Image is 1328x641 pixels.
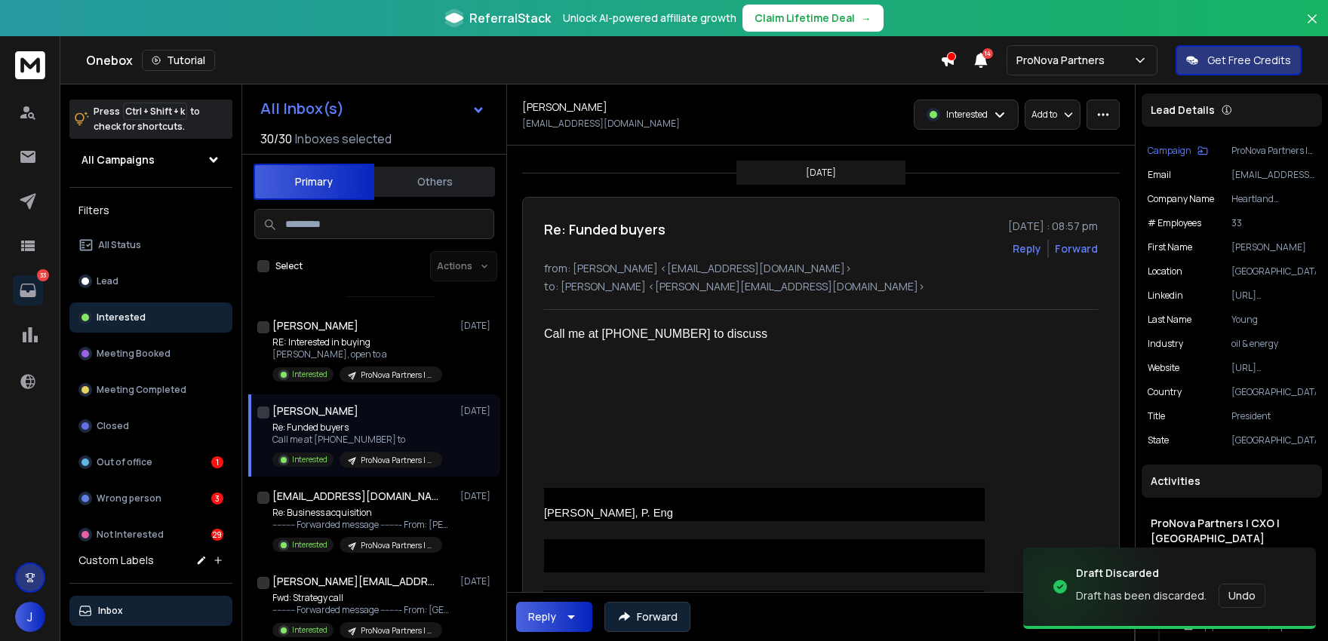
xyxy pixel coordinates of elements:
[69,596,232,626] button: Inbox
[982,48,993,59] span: 14
[1055,241,1098,256] div: Forward
[1151,103,1215,118] p: Lead Details
[1148,265,1182,278] p: location
[97,529,164,541] p: Not Interested
[1148,314,1191,326] p: Last Name
[544,219,666,240] h1: Re: Funded buyers
[1151,516,1313,546] h1: ProNova Partners | CXO | [GEOGRAPHIC_DATA]
[272,604,453,616] p: ---------- Forwarded message --------- From: [GEOGRAPHIC_DATA]
[1013,241,1041,256] button: Reply
[374,165,495,198] button: Others
[1023,542,1174,632] img: image
[1148,434,1169,446] p: State
[69,411,232,441] button: Closed
[522,118,680,130] p: [EMAIL_ADDRESS][DOMAIN_NAME]
[97,456,152,468] p: Out of office
[1142,465,1322,498] div: Activities
[742,5,884,32] button: Claim Lifetime Deal→
[544,279,1098,294] p: to: [PERSON_NAME] <[PERSON_NAME][EMAIL_ADDRESS][DOMAIN_NAME]>
[806,167,836,179] p: [DATE]
[272,336,442,348] p: RE: Interested in buying
[78,553,154,568] h3: Custom Labels
[211,456,223,468] div: 1
[272,434,442,446] p: Call me at [PHONE_NUMBER] to
[272,403,358,419] h1: [PERSON_NAME]
[15,602,45,632] button: J
[1231,386,1316,398] p: [GEOGRAPHIC_DATA]
[69,230,232,260] button: All Status
[248,94,497,124] button: All Inbox(s)
[544,325,985,343] div: Call me at [PHONE_NUMBER] to discuss
[1148,410,1165,422] p: title
[97,275,118,287] p: Lead
[295,130,392,148] h3: Inboxes selected
[37,269,49,281] p: 33
[522,100,607,115] h1: [PERSON_NAME]
[1207,53,1291,68] p: Get Free Credits
[1148,241,1192,253] p: First Name
[272,519,453,531] p: ---------- Forwarded message --------- From: [PERSON_NAME]
[272,318,358,333] h1: [PERSON_NAME]
[142,50,215,71] button: Tutorial
[97,420,129,432] p: Closed
[1219,584,1265,608] button: Undo
[211,492,223,505] div: 3
[1231,145,1316,157] p: ProNova Partners | CXO | [GEOGRAPHIC_DATA]
[1016,53,1111,68] p: ProNova Partners
[1302,9,1322,45] button: Close banner
[1148,362,1179,374] p: website
[1148,145,1208,157] button: Campaign
[544,507,673,519] span: [PERSON_NAME], P. Eng
[861,11,871,26] span: →
[69,375,232,405] button: Meeting Completed
[86,50,940,71] div: Onebox
[1231,434,1316,446] p: [GEOGRAPHIC_DATA]
[361,455,433,466] p: ProNova Partners | CXO | [GEOGRAPHIC_DATA]
[292,369,327,380] p: Interested
[516,602,592,632] button: Reply
[1076,566,1265,581] div: Draft Discarded
[1148,338,1183,350] p: industry
[1148,169,1171,181] p: Email
[69,200,232,221] h3: Filters
[272,489,438,504] h1: [EMAIL_ADDRESS][DOMAIN_NAME]
[1231,410,1316,422] p: President
[1231,217,1316,229] p: 33
[69,145,232,175] button: All Campaigns
[260,130,292,148] span: 30 / 30
[946,109,988,121] p: Interested
[260,101,344,116] h1: All Inbox(s)
[1231,169,1316,181] p: [EMAIL_ADDRESS][DOMAIN_NAME]
[1231,193,1316,205] p: Heartland Engineering
[69,266,232,296] button: Lead
[361,540,433,551] p: ProNova Partners | CXO | [GEOGRAPHIC_DATA]
[292,624,327,636] p: Interested
[69,483,232,514] button: Wrong person3
[361,625,433,636] p: ProNova Partners | CXO | [GEOGRAPHIC_DATA]
[69,447,232,477] button: Out of office1
[544,261,1098,276] p: from: [PERSON_NAME] <[EMAIL_ADDRESS][DOMAIN_NAME]>
[1148,217,1201,229] p: # Employees
[275,260,303,272] label: Select
[1031,109,1057,121] p: Add to
[272,422,442,434] p: Re: Funded buyers
[604,602,690,632] button: Forward
[1231,362,1316,374] p: [URL][DOMAIN_NAME]
[123,103,187,120] span: Ctrl + Shift + k
[1008,219,1098,234] p: [DATE] : 08:57 pm
[1231,241,1316,253] p: [PERSON_NAME]
[1231,265,1316,278] p: [GEOGRAPHIC_DATA]
[1148,193,1214,205] p: Company Name
[1231,290,1316,302] p: [URL][DOMAIN_NAME][PERSON_NAME]
[272,348,442,360] p: [PERSON_NAME], open to a
[69,302,232,333] button: Interested
[97,492,161,505] p: Wrong person
[292,454,327,465] p: Interested
[460,320,494,332] p: [DATE]
[97,384,186,396] p: Meeting Completed
[98,239,141,251] p: All Status
[13,275,43,305] a: 33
